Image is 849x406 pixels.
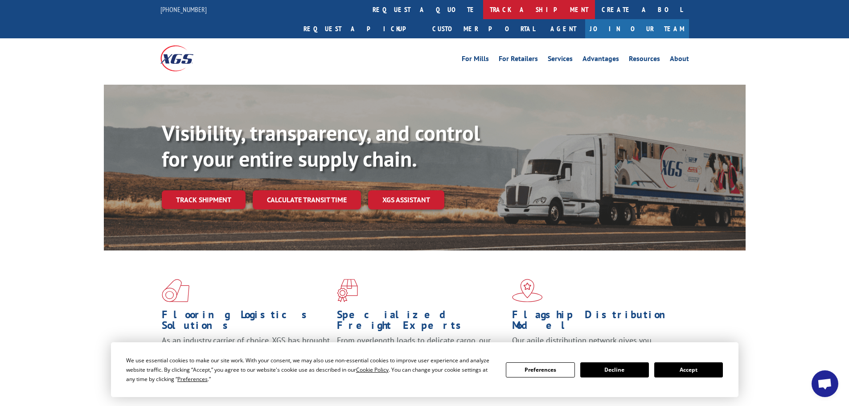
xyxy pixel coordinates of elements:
[582,55,619,65] a: Advantages
[629,55,660,65] a: Resources
[512,335,676,356] span: Our agile distribution network gives you nationwide inventory management on demand.
[585,19,689,38] a: Join Our Team
[506,362,574,377] button: Preferences
[162,309,330,335] h1: Flooring Logistics Solutions
[337,335,505,375] p: From overlength loads to delicate cargo, our experienced staff knows the best way to move your fr...
[812,370,838,397] div: Open chat
[160,5,207,14] a: [PHONE_NUMBER]
[462,55,489,65] a: For Mills
[177,375,208,383] span: Preferences
[253,190,361,209] a: Calculate transit time
[426,19,541,38] a: Customer Portal
[126,356,495,384] div: We use essential cookies to make our site work. With your consent, we may also use non-essential ...
[337,279,358,302] img: xgs-icon-focused-on-flooring-red
[111,342,738,397] div: Cookie Consent Prompt
[512,309,681,335] h1: Flagship Distribution Model
[548,55,573,65] a: Services
[162,279,189,302] img: xgs-icon-total-supply-chain-intelligence-red
[162,190,246,209] a: Track shipment
[512,279,543,302] img: xgs-icon-flagship-distribution-model-red
[670,55,689,65] a: About
[580,362,649,377] button: Decline
[356,366,389,373] span: Cookie Policy
[499,55,538,65] a: For Retailers
[162,119,480,172] b: Visibility, transparency, and control for your entire supply chain.
[541,19,585,38] a: Agent
[162,335,330,367] span: As an industry carrier of choice, XGS has brought innovation and dedication to flooring logistics...
[297,19,426,38] a: Request a pickup
[337,309,505,335] h1: Specialized Freight Experts
[654,362,723,377] button: Accept
[368,190,444,209] a: XGS ASSISTANT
